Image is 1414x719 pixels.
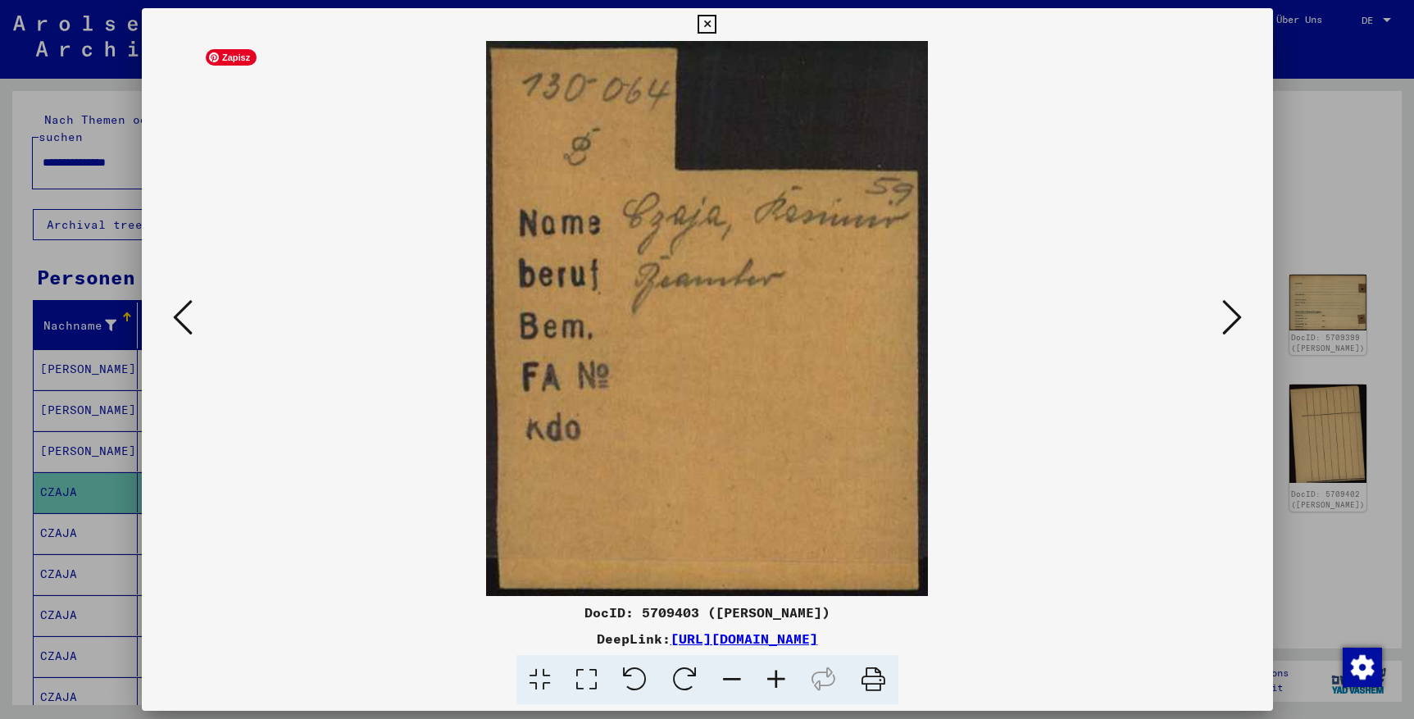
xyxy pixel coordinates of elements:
img: Zustimmung ändern [1343,648,1382,687]
img: 001.jpg [198,41,1217,596]
div: DeepLink: [142,629,1273,648]
div: Zustimmung ändern [1342,647,1381,686]
a: [URL][DOMAIN_NAME] [671,630,818,647]
div: DocID: 5709403 ([PERSON_NAME]) [142,603,1273,622]
span: Zapisz [206,49,257,66]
